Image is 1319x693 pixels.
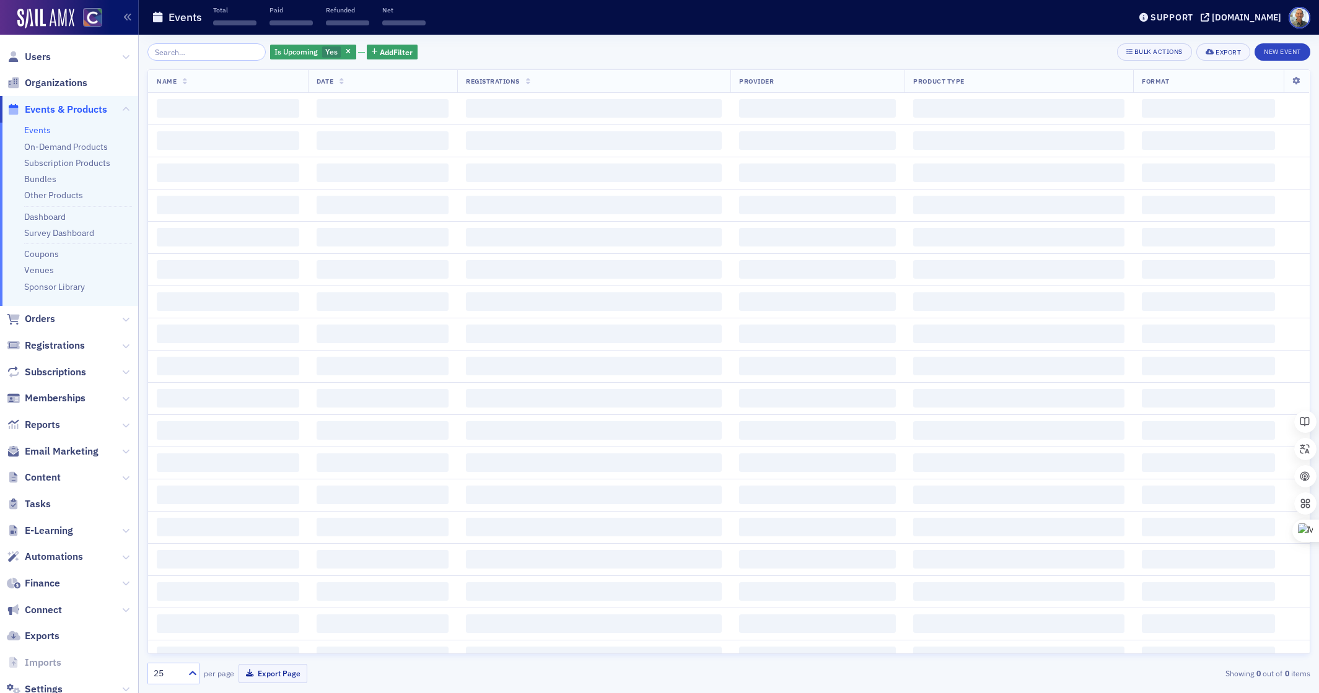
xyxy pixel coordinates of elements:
span: ‌ [317,486,449,504]
span: ‌ [1142,228,1275,246]
h1: Events [169,10,202,25]
span: ‌ [739,228,896,246]
span: ‌ [317,550,449,569]
span: ‌ [913,260,1124,279]
span: ‌ [466,163,722,182]
span: ‌ [739,647,896,665]
span: ‌ [913,131,1124,150]
span: ‌ [466,453,722,472]
span: ‌ [157,518,299,536]
a: Other Products [24,190,83,201]
span: Finance [25,577,60,590]
a: Memberships [7,391,85,405]
span: ‌ [913,421,1124,440]
span: ‌ [913,453,1124,472]
span: ‌ [466,99,722,118]
span: Tasks [25,497,51,511]
span: Format [1142,77,1169,85]
span: ‌ [317,325,449,343]
span: ‌ [326,20,369,25]
span: Content [25,471,61,484]
span: ‌ [317,99,449,118]
div: Yes [270,45,356,60]
span: ‌ [739,582,896,601]
span: ‌ [913,486,1124,504]
span: ‌ [1142,550,1275,569]
span: ‌ [157,292,299,311]
span: Yes [325,46,338,56]
a: Coupons [24,248,59,259]
span: ‌ [1142,260,1275,279]
button: New Event [1255,43,1310,61]
span: Registrations [466,77,520,85]
span: ‌ [739,518,896,536]
input: Search… [147,43,266,61]
a: Finance [7,577,60,590]
span: ‌ [913,228,1124,246]
span: ‌ [1142,325,1275,343]
span: ‌ [1142,453,1275,472]
span: ‌ [739,614,896,633]
span: ‌ [157,389,299,408]
span: Registrations [25,339,85,352]
button: Export [1196,43,1250,61]
span: ‌ [1142,99,1275,118]
p: Paid [269,6,313,14]
span: ‌ [157,260,299,279]
span: ‌ [157,421,299,440]
span: Date [317,77,333,85]
span: ‌ [317,357,449,375]
span: ‌ [157,228,299,246]
span: ‌ [157,196,299,214]
span: Organizations [25,76,87,90]
span: ‌ [739,99,896,118]
span: ‌ [317,614,449,633]
span: ‌ [466,486,722,504]
span: ‌ [157,486,299,504]
span: Automations [25,550,83,564]
span: ‌ [317,260,449,279]
div: Bulk Actions [1134,48,1183,55]
a: Subscription Products [24,157,110,168]
span: ‌ [157,131,299,150]
div: [DOMAIN_NAME] [1212,12,1281,23]
span: ‌ [913,325,1124,343]
span: Add Filter [380,46,413,58]
span: ‌ [157,453,299,472]
span: Connect [25,603,62,617]
a: Orders [7,312,55,326]
span: Exports [25,629,59,643]
span: ‌ [157,357,299,375]
div: 25 [154,667,181,680]
span: ‌ [466,582,722,601]
span: ‌ [913,582,1124,601]
span: ‌ [317,196,449,214]
span: ‌ [466,421,722,440]
span: ‌ [466,518,722,536]
span: ‌ [739,389,896,408]
span: ‌ [1142,196,1275,214]
a: Automations [7,550,83,564]
span: ‌ [1142,486,1275,504]
a: Users [7,50,51,64]
img: SailAMX [17,9,74,28]
span: ‌ [317,647,449,665]
a: Dashboard [24,211,66,222]
span: ‌ [317,163,449,182]
span: ‌ [317,131,449,150]
span: Is Upcoming [274,46,318,56]
span: ‌ [157,325,299,343]
span: ‌ [157,99,299,118]
span: ‌ [317,518,449,536]
span: Provider [739,77,774,85]
span: ‌ [466,550,722,569]
span: ‌ [1142,647,1275,665]
span: ‌ [1142,582,1275,601]
span: ‌ [913,647,1124,665]
span: ‌ [739,421,896,440]
a: Content [7,471,61,484]
a: Exports [7,629,59,643]
span: ‌ [466,357,722,375]
a: Survey Dashboard [24,227,94,238]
